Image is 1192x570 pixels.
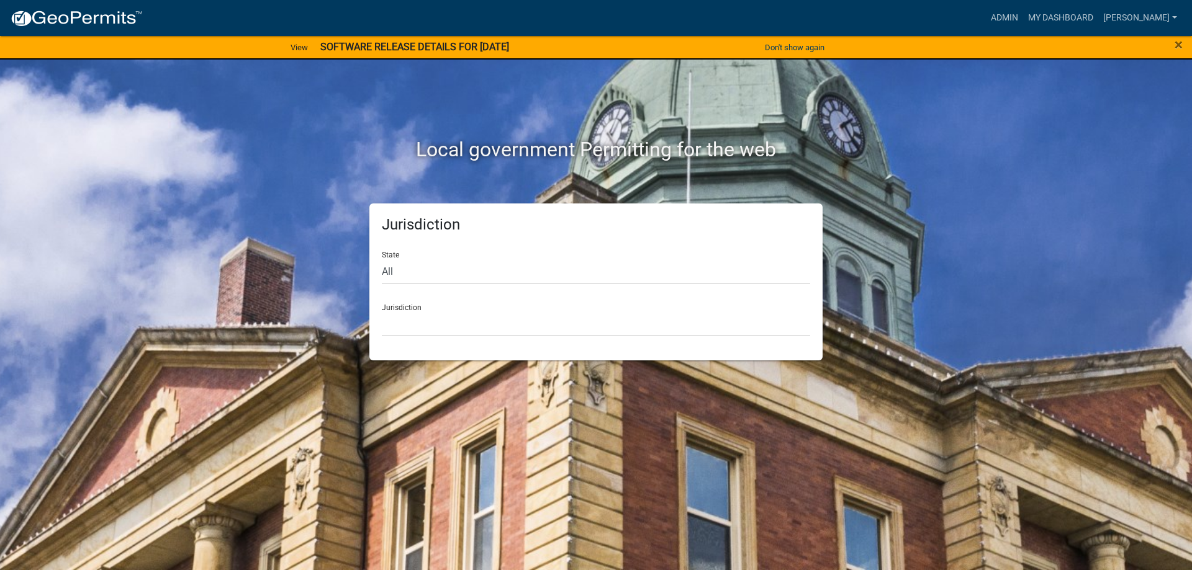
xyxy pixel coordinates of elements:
button: Close [1175,37,1183,52]
button: Don't show again [760,37,829,58]
h5: Jurisdiction [382,216,810,234]
a: Admin [986,6,1023,30]
h2: Local government Permitting for the web [251,138,941,161]
a: View [286,37,313,58]
a: My Dashboard [1023,6,1098,30]
strong: SOFTWARE RELEASE DETAILS FOR [DATE] [320,41,509,53]
a: [PERSON_NAME] [1098,6,1182,30]
span: × [1175,36,1183,53]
